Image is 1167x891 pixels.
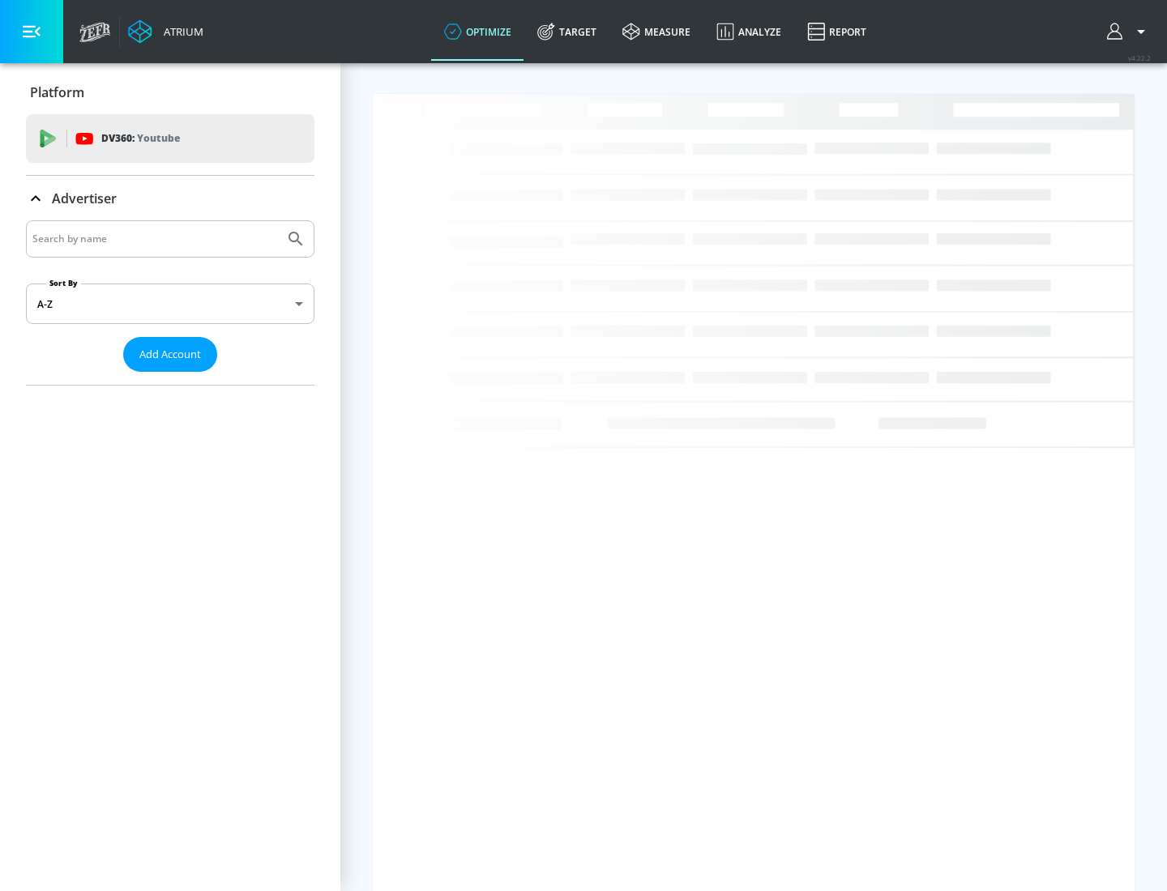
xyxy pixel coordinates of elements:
div: Advertiser [26,220,314,385]
p: Advertiser [52,190,117,207]
div: A-Z [26,283,314,324]
input: Search by name [32,228,278,249]
div: Platform [26,70,314,115]
nav: list of Advertiser [26,372,314,385]
button: Add Account [123,337,217,372]
div: Advertiser [26,176,314,221]
label: Sort By [46,278,81,288]
span: Add Account [139,345,201,364]
a: Report [794,2,879,61]
a: optimize [431,2,524,61]
span: v 4.22.2 [1128,53,1151,62]
a: Target [524,2,609,61]
a: Analyze [703,2,794,61]
p: Youtube [137,130,180,147]
div: Atrium [157,24,203,39]
p: Platform [30,83,84,101]
div: DV360: Youtube [26,114,314,163]
a: Atrium [128,19,203,44]
p: DV360: [101,130,180,147]
a: measure [609,2,703,61]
